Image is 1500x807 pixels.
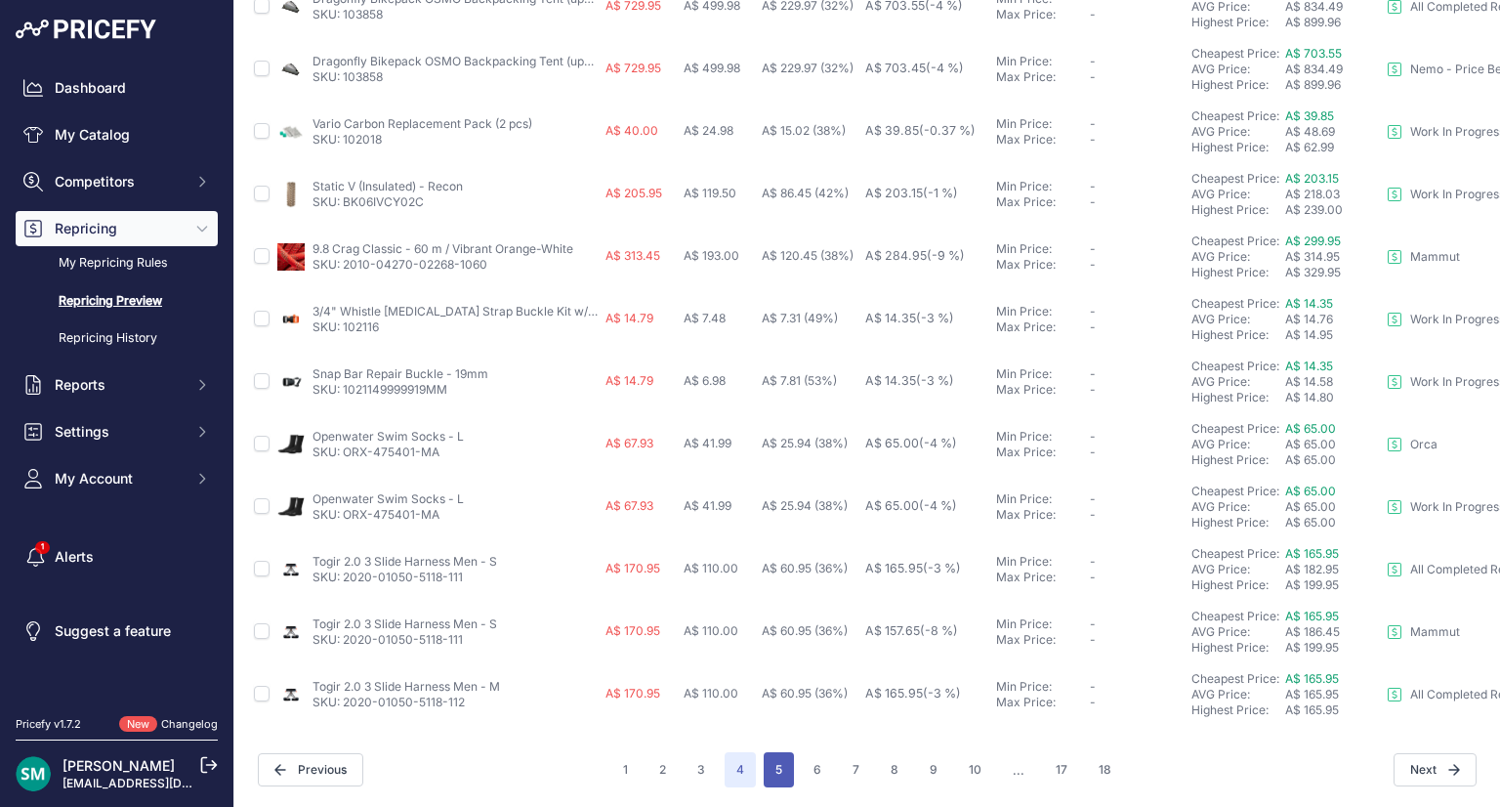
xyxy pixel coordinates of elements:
[996,491,1090,507] div: Min Price:
[996,616,1090,632] div: Min Price:
[1285,108,1334,123] a: A$ 39.85
[762,248,854,263] span: A$ 120.45 (38%)
[1090,445,1096,459] span: -
[62,757,175,774] a: [PERSON_NAME]
[1410,249,1460,265] p: Mammut
[1285,609,1339,623] span: A$ 165.95
[996,507,1090,523] div: Max Price:
[1090,132,1096,147] span: -
[762,186,849,200] span: A$ 86.45 (42%)
[1285,171,1339,186] a: A$ 203.15
[605,311,653,325] span: A$ 14.79
[1191,452,1269,467] a: Highest Price:
[1090,179,1096,193] span: -
[611,752,640,787] button: Go to page 1
[1191,515,1269,530] a: Highest Price:
[996,679,1090,695] div: Min Price:
[312,695,465,709] a: SKU: 2020-01050-5118-112
[996,304,1090,319] div: Min Price:
[1285,484,1336,498] span: A$ 65.00
[1285,437,1379,452] div: A$ 65.00
[762,561,848,575] span: A$ 60.95 (36%)
[918,752,949,787] button: Go to page 9
[996,445,1090,460] div: Max Price:
[865,311,954,325] span: A$ 14.35
[1090,570,1096,584] span: -
[1394,753,1477,786] button: Next
[312,491,464,506] a: Openwater Swim Socks - L
[62,776,267,790] a: [EMAIL_ADDRESS][DOMAIN_NAME]
[1090,54,1096,68] span: -
[16,211,218,246] button: Repricing
[16,70,218,693] nav: Sidebar
[996,179,1090,194] div: Min Price:
[996,319,1090,335] div: Max Price:
[55,422,183,442] span: Settings
[684,561,738,575] span: A$ 110.00
[927,248,965,263] span: (-9 %)
[1285,546,1339,561] a: A$ 165.95
[605,61,661,75] span: A$ 729.95
[312,7,383,21] a: SKU: 103858
[996,429,1090,445] div: Min Price:
[605,686,660,701] span: A$ 170.95
[996,132,1090,148] div: Max Price:
[1087,752,1123,787] button: Go to page 18
[865,186,958,200] span: A$ 203.15
[1090,241,1096,256] span: -
[1191,249,1285,265] div: AVG Price:
[1191,421,1279,436] a: Cheapest Price:
[605,123,658,138] span: A$ 40.00
[312,179,463,193] a: Static V (Insulated) - Recon
[865,61,964,75] span: A$ 703.45
[1285,624,1379,640] div: A$ 186.45
[1285,77,1341,92] span: A$ 899.96
[312,241,573,256] a: 9.8 Crag Classic - 60 m / Vibrant Orange-White
[1285,515,1336,530] span: A$ 65.00
[16,246,218,280] a: My Repricing Rules
[1285,124,1379,140] div: A$ 48.69
[1090,69,1096,84] span: -
[1090,507,1096,522] span: -
[1285,234,1341,248] a: A$ 299.95
[684,623,738,638] span: A$ 110.00
[996,382,1090,398] div: Max Price:
[16,70,218,106] a: Dashboard
[996,7,1090,22] div: Max Price:
[1285,577,1339,592] span: A$ 199.95
[919,498,957,513] span: (-4 %)
[1191,359,1279,373] a: Cheapest Price:
[762,436,848,450] span: A$ 25.94 (38%)
[1285,46,1342,61] span: A$ 703.55
[1285,249,1379,265] div: A$ 314.95
[605,373,653,388] span: A$ 14.79
[647,752,678,787] button: Go to page 2
[879,752,910,787] button: Go to page 8
[312,304,659,319] a: 3/4" Whistle [MEDICAL_DATA] Strap Buckle Kit w/Quick Attach
[605,186,662,200] span: A$ 205.95
[16,20,156,39] img: Pricefy Logo
[684,248,739,263] span: A$ 193.00
[1090,382,1096,397] span: -
[1285,265,1341,279] span: A$ 329.95
[16,117,218,152] a: My Catalog
[1285,702,1339,717] span: A$ 165.95
[1285,640,1339,655] span: A$ 199.95
[312,445,439,459] a: SKU: ORX-475401-MA
[1410,624,1460,640] p: Mammut
[1090,7,1096,21] span: -
[762,498,848,513] span: A$ 25.94 (38%)
[16,321,218,356] a: Repricing History
[1191,640,1269,655] a: Highest Price:
[684,311,726,325] span: A$ 7.48
[1090,304,1096,319] span: -
[16,414,218,449] button: Settings
[684,436,731,450] span: A$ 41.99
[1191,62,1285,77] div: AVG Price:
[312,319,379,334] a: SKU: 102116
[1191,437,1285,452] div: AVG Price:
[605,436,653,450] span: A$ 67.93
